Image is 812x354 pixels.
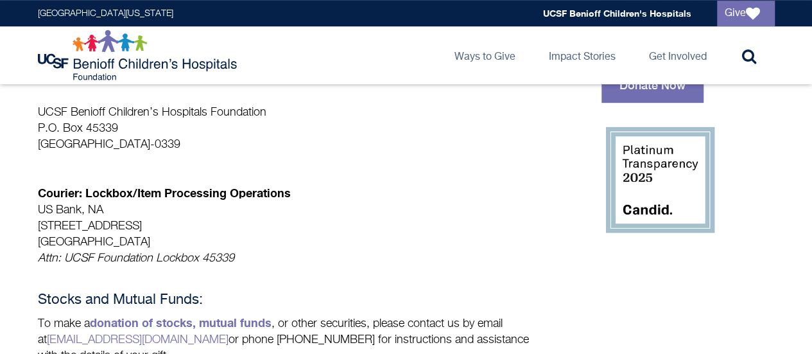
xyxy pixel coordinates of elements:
a: [GEOGRAPHIC_DATA][US_STATE] [38,9,173,18]
a: [EMAIL_ADDRESS][DOMAIN_NAME] [47,334,229,346]
a: Ways to Give [444,26,526,84]
a: Get Involved [639,26,717,84]
a: donation of stocks, mutual funds [90,315,272,330]
a: Donate Now [601,68,704,103]
p: US Bank, NA [STREET_ADDRESS] [GEOGRAPHIC_DATA] [38,169,532,267]
a: Impact Stories [539,26,626,84]
h4: Stocks and Mutual Funds: [38,292,532,308]
p: UCSF Benioff Children’s Hospitals Foundation P.O. Box 45339 [GEOGRAPHIC_DATA]-0339 [38,105,532,153]
a: UCSF Benioff Children's Hospitals [543,8,691,19]
strong: Courier: Lockbox/Item Processing Operations [38,186,291,200]
img: 2025 Guidestar Platinum [601,122,717,238]
img: Logo for UCSF Benioff Children's Hospitals Foundation [38,30,240,81]
a: Give [717,1,775,26]
em: Attn: UCSF Foundation Lockbox 45339 [38,252,234,264]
